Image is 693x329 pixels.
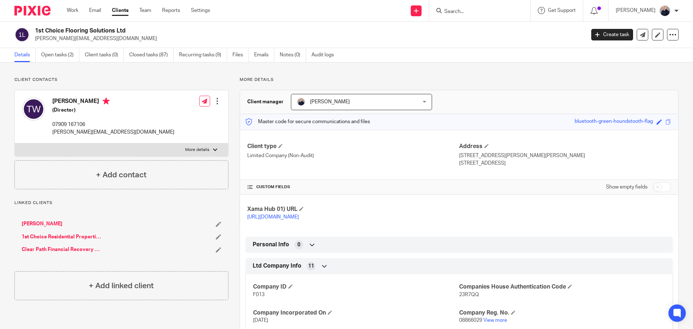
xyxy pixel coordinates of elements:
[14,48,36,62] a: Details
[253,292,265,297] span: F013
[280,48,306,62] a: Notes (0)
[52,107,174,114] h5: (Director)
[162,7,180,14] a: Reports
[52,129,174,136] p: [PERSON_NAME][EMAIL_ADDRESS][DOMAIN_NAME]
[591,29,633,40] a: Create task
[22,246,101,253] a: Clear Path Financial Recovery Limited
[232,48,249,62] a: Files
[191,7,210,14] a: Settings
[606,183,648,191] label: Show empty fields
[103,98,110,105] i: Primary
[22,233,101,241] a: 1st Choice Residential Properties Ltd
[14,6,51,16] img: Pixie
[245,118,370,125] p: Master code for secure communications and files
[185,147,209,153] p: More details
[575,118,653,126] div: bluetooth-green-houndstooth-flag
[459,318,482,323] span: 08866029
[67,7,78,14] a: Work
[459,143,671,150] h4: Address
[297,241,300,248] span: 0
[247,215,299,220] a: [URL][DOMAIN_NAME]
[112,7,128,14] a: Clients
[240,77,679,83] p: More details
[253,309,459,317] h4: Company Incorporated On
[247,143,459,150] h4: Client type
[89,280,154,291] h4: + Add linked client
[459,152,671,159] p: [STREET_ADDRESS][PERSON_NAME][PERSON_NAME]
[14,27,30,42] img: svg%3E
[253,241,289,248] span: Personal Info
[22,220,62,228] a: [PERSON_NAME]
[459,283,665,291] h4: Companies House Authentication Code
[22,98,45,121] img: svg%3E
[35,27,471,35] h2: 1st Choice Flooring Solutions Ltd
[254,48,274,62] a: Emails
[129,48,174,62] a: Closed tasks (87)
[308,263,314,270] span: 11
[35,35,580,42] p: [PERSON_NAME][EMAIL_ADDRESS][DOMAIN_NAME]
[52,98,174,107] h4: [PERSON_NAME]
[253,262,301,270] span: Ltd Company Info
[247,98,284,105] h3: Client manager
[139,7,151,14] a: Team
[310,99,350,104] span: [PERSON_NAME]
[297,98,305,106] img: IMG_8745-0021-copy.jpg
[311,48,339,62] a: Audit logs
[96,169,147,181] h4: + Add contact
[459,309,665,317] h4: Company Reg. No.
[459,292,479,297] span: 23R7QQ
[89,7,101,14] a: Email
[247,152,459,159] p: Limited Company (Non-Audit)
[459,160,671,167] p: [STREET_ADDRESS]
[179,48,227,62] a: Recurring tasks (9)
[41,48,79,62] a: Open tasks (2)
[52,121,174,128] p: 07909 167106
[14,77,228,83] p: Client contacts
[483,318,507,323] a: View more
[14,200,228,206] p: Linked clients
[616,7,655,14] p: [PERSON_NAME]
[659,5,671,17] img: IMG_8745-0021-copy.jpg
[253,283,459,291] h4: Company ID
[548,8,576,13] span: Get Support
[247,184,459,190] h4: CUSTOM FIELDS
[253,318,268,323] span: [DATE]
[247,205,459,213] h4: Xama Hub 01) URL
[444,9,509,15] input: Search
[85,48,124,62] a: Client tasks (0)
